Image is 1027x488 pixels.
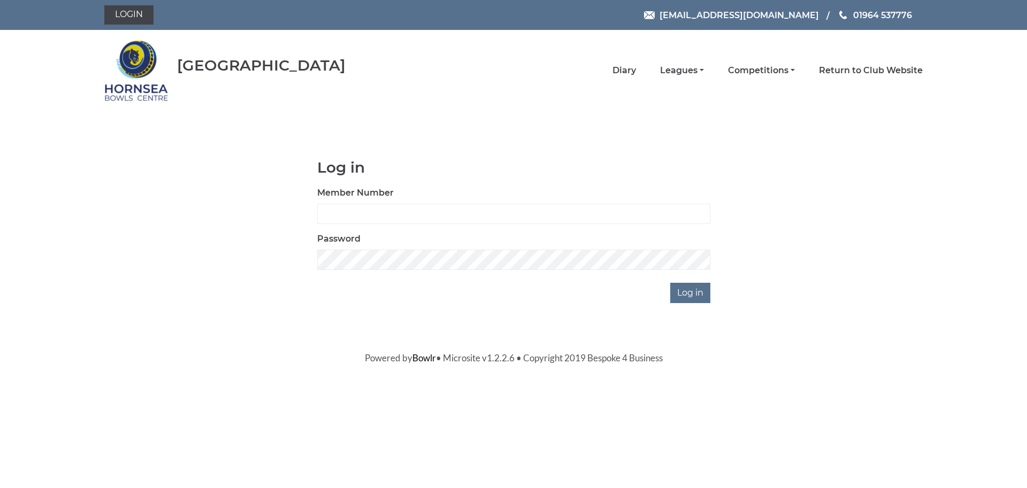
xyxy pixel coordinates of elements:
[412,352,436,363] a: Bowlr
[670,283,710,303] input: Log in
[317,187,394,199] label: Member Number
[644,11,655,19] img: Email
[104,33,168,108] img: Hornsea Bowls Centre
[317,159,710,176] h1: Log in
[365,352,663,363] span: Powered by • Microsite v1.2.2.6 • Copyright 2019 Bespoke 4 Business
[728,65,795,76] a: Competitions
[177,57,346,74] div: [GEOGRAPHIC_DATA]
[612,65,636,76] a: Diary
[317,233,361,245] label: Password
[839,11,847,19] img: Phone us
[819,65,923,76] a: Return to Club Website
[104,5,154,25] a: Login
[660,65,704,76] a: Leagues
[660,10,819,20] span: [EMAIL_ADDRESS][DOMAIN_NAME]
[838,9,912,22] a: Phone us 01964 537776
[853,10,912,20] span: 01964 537776
[644,9,819,22] a: Email [EMAIL_ADDRESS][DOMAIN_NAME]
